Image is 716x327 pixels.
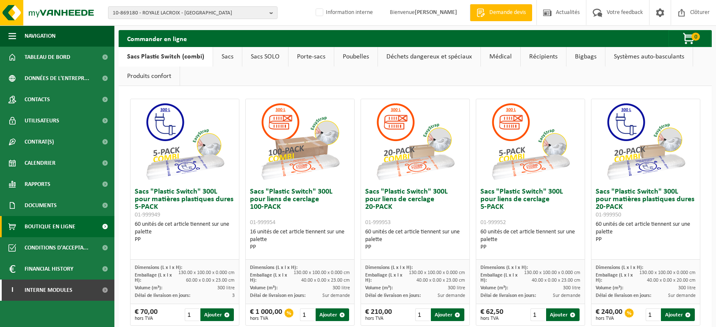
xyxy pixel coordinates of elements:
span: Emballage (L x l x H): [596,273,633,283]
span: Volume (m³): [596,285,623,291]
a: Médical [481,47,520,67]
div: € 70,00 [135,308,158,321]
span: Volume (m³): [365,285,393,291]
span: Délai de livraison en jours: [480,293,536,298]
span: 300 litre [563,285,580,291]
span: Données de l'entrepr... [25,68,89,89]
input: 1 [530,308,545,321]
h3: Sacs "Plastic Switch" 300L pour liens de cerclage 20-PACK [365,188,465,226]
span: Rapports [25,174,50,195]
span: 01-999950 [596,212,621,218]
span: 0 [691,33,700,41]
h3: Sacs "Plastic Switch" 300L pour matières plastiques dures 20-PACK [596,188,696,219]
span: Contacts [25,89,50,110]
span: Sur demande [668,293,696,298]
div: PP [596,236,696,244]
span: Sur demande [322,293,350,298]
div: € 240,00 [596,308,622,321]
a: Sacs Plastic Switch (combi) [119,47,213,67]
div: PP [480,244,580,251]
span: 300 litre [448,285,465,291]
a: Demande devis [470,4,532,21]
span: hors TVA [480,316,503,321]
span: 130.00 x 100.00 x 0.000 cm [294,270,350,275]
div: 16 unités de cet article tiennent sur une palette [250,228,350,251]
span: hors TVA [135,316,158,321]
span: Dimensions (L x l x H): [135,265,182,270]
span: Emballage (L x l x H): [480,273,518,283]
div: € 1 000,00 [250,308,282,321]
h3: Sacs "Plastic Switch" 300L pour liens de cerclage 100-PACK [250,188,350,226]
a: Poubelles [334,47,377,67]
span: Délai de livraison en jours: [596,293,651,298]
span: Utilisateurs [25,110,59,131]
span: Volume (m³): [250,285,278,291]
span: 01-999954 [250,219,275,226]
span: Délai de livraison en jours: [135,293,190,298]
img: 01-999953 [373,99,458,184]
span: 40.00 x 0.00 x 20.00 cm [647,278,696,283]
div: 60 unités de cet article tiennent sur une palette [596,221,696,244]
span: Dimensions (L x l x H): [250,265,297,270]
div: PP [365,244,465,251]
span: Emballage (L x l x H): [135,273,172,283]
a: Produits confort [119,67,180,86]
span: Boutique en ligne [25,216,75,237]
span: 130.00 x 100.00 x 0.000 cm [639,270,696,275]
button: Ajouter [316,308,350,321]
h3: Sacs "Plastic Switch" 300L pour liens de cerclage 5-PACK [480,188,580,226]
span: hors TVA [365,316,392,321]
h2: Commander en ligne [119,30,195,47]
div: € 62,50 [480,308,503,321]
span: Financial History [25,258,73,280]
span: 130.00 x 100.00 x 0.000 cm [409,270,465,275]
span: 300 litre [217,285,235,291]
input: 1 [415,308,430,321]
span: hors TVA [250,316,282,321]
span: Dimensions (L x l x H): [596,265,643,270]
span: 300 litre [333,285,350,291]
span: Interne modules [25,280,72,301]
span: 40.00 x 0.00 x 23.00 cm [301,278,350,283]
div: € 210,00 [365,308,392,321]
span: Demande devis [487,8,528,17]
span: Délai de livraison en jours: [365,293,421,298]
span: hors TVA [596,316,622,321]
img: 01-999952 [488,99,573,184]
a: Récipients [521,47,566,67]
span: 40.00 x 0.00 x 23.00 cm [416,278,465,283]
a: Sacs [213,47,242,67]
span: 01-999949 [135,212,160,218]
span: 3 [232,293,235,298]
div: 60 unités de cet article tiennent sur une palette [480,228,580,251]
a: Porte-sacs [289,47,334,67]
input: 1 [300,308,315,321]
span: 130.00 x 100.00 x 0.000 cm [524,270,580,275]
span: Volume (m³): [135,285,162,291]
span: Volume (m³): [480,285,508,291]
img: 01-999954 [258,99,342,184]
input: 1 [646,308,660,321]
span: Contrat(s) [25,131,54,152]
span: 300 litre [678,285,696,291]
span: 60.00 x 0.00 x 23.00 cm [186,278,235,283]
button: 10-869180 - ROYALE LACROIX - [GEOGRAPHIC_DATA] [108,6,278,19]
a: Bigbags [566,47,605,67]
span: Délai de livraison en jours: [250,293,305,298]
div: 60 unités de cet article tiennent sur une palette [135,221,235,244]
button: Ajouter [546,308,580,321]
span: 01-999952 [480,219,506,226]
button: 0 [669,30,711,47]
img: 01-999949 [142,99,227,184]
span: Sur demande [438,293,465,298]
a: Sacs SOLO [242,47,288,67]
span: Documents [25,195,57,216]
span: Emballage (L x l x H): [365,273,402,283]
span: Dimensions (L x l x H): [365,265,413,270]
div: PP [250,244,350,251]
label: Information interne [314,6,373,19]
span: 01-999953 [365,219,391,226]
button: Ajouter [200,308,234,321]
span: Conditions d'accepta... [25,237,89,258]
h3: Sacs "Plastic Switch" 300L pour matières plastiques dures 5-PACK [135,188,235,219]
